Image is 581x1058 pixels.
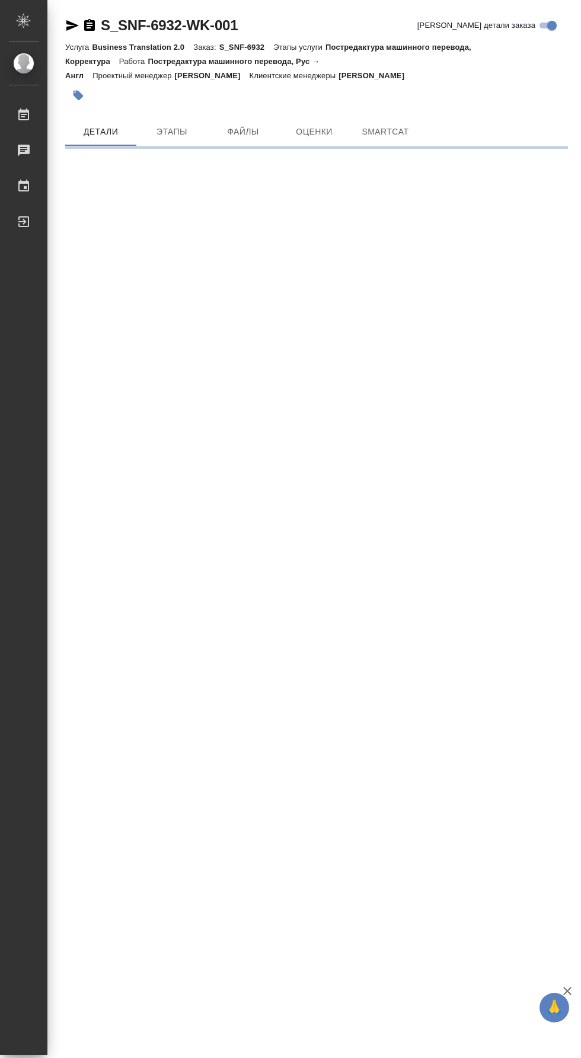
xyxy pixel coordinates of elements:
p: Услуга [65,43,92,52]
p: Этапы услуги [273,43,325,52]
span: Оценки [286,124,343,139]
button: Скопировать ссылку [82,18,97,33]
p: [PERSON_NAME] [175,71,250,80]
span: 🙏 [544,995,564,1020]
button: Скопировать ссылку для ЯМессенджера [65,18,79,33]
p: [PERSON_NAME] [339,71,413,80]
p: Заказ: [193,43,219,52]
p: Клиентские менеджеры [250,71,339,80]
span: SmartCat [357,124,414,139]
span: Детали [72,124,129,139]
a: S_SNF-6932-WK-001 [101,17,238,33]
p: Работа [119,57,148,66]
span: Этапы [143,124,200,139]
p: S_SNF-6932 [219,43,274,52]
p: Проектный менеджер [92,71,174,80]
span: [PERSON_NAME] детали заказа [417,20,535,31]
p: Постредактура машинного перевода, Рус → Англ [65,57,320,80]
p: Business Translation 2.0 [92,43,193,52]
button: 🙏 [539,993,569,1022]
span: Файлы [215,124,272,139]
button: Добавить тэг [65,82,91,108]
